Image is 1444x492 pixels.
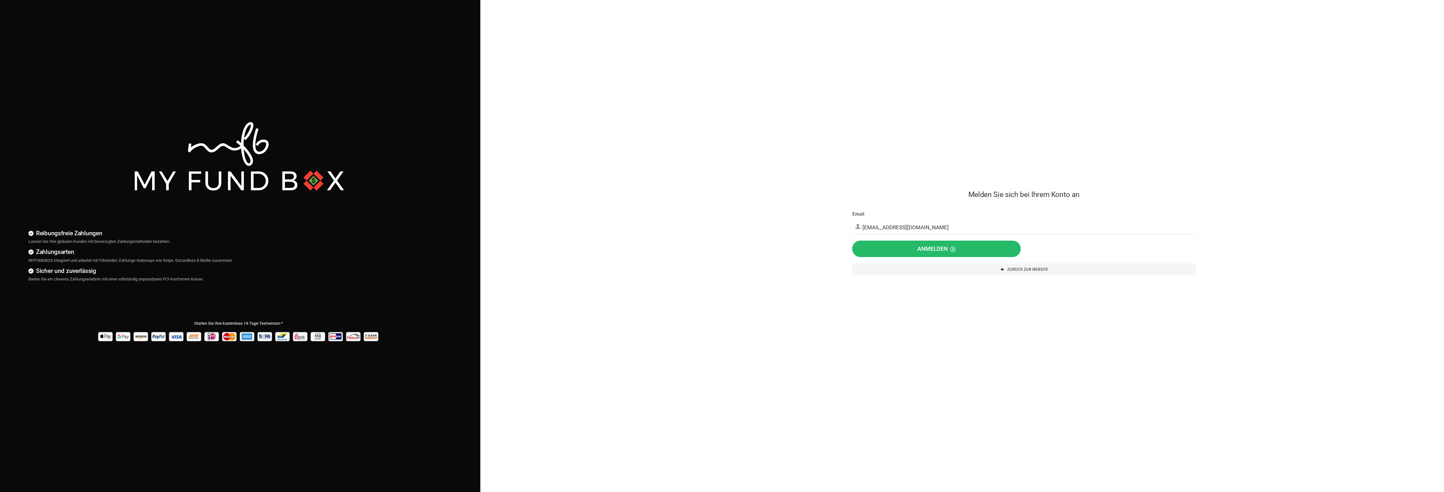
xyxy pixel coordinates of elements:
span: Bieten Sie ein cleveres Zahlungserlebnis mit einer vollständig anpassbaren PCI-konformen Kasse. [28,277,203,281]
h2: Melden Sie sich bei Ihrem Konto an [852,189,1196,200]
img: Ideal Pay [204,330,220,343]
h4: Zahlungsarten [28,247,455,256]
img: Visa [168,330,185,343]
h4: Reibungsfreie Zahlungen [28,229,455,238]
h4: Sicher und zuverlässig [28,266,455,275]
img: Amazon [133,330,150,343]
img: Apple Pay [97,330,114,343]
img: american_express Pay [239,330,256,343]
img: Mastercard Pay [221,330,238,343]
img: Bancontact Pay [275,330,291,343]
img: EPS Pay [292,330,309,343]
img: sepa Pay [257,330,274,343]
a: Zurück zur Website [852,263,1196,275]
img: mb Pay [310,330,327,343]
label: Email [852,210,865,218]
img: banktransfer [363,330,380,343]
button: Anmelden [852,241,1021,257]
img: mfbwhite.png [131,119,346,194]
span: MYFUNDBOX integriert und arbeitet mit führenden Zahlungs-Gateways wie Stripe, Gocardless & Mollie... [28,258,233,263]
img: Paypal [151,330,167,343]
img: Sofort Pay [186,330,203,343]
img: Google Pay [115,330,132,343]
input: Email [852,220,1196,234]
img: giropay [328,330,344,343]
span: Anmelden [918,245,956,252]
span: Lassen Sie Ihre globalen Kunden mit bevorzugten Zahlungsmethoden bezahlen. [28,239,170,244]
img: p24 Pay [345,330,362,343]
